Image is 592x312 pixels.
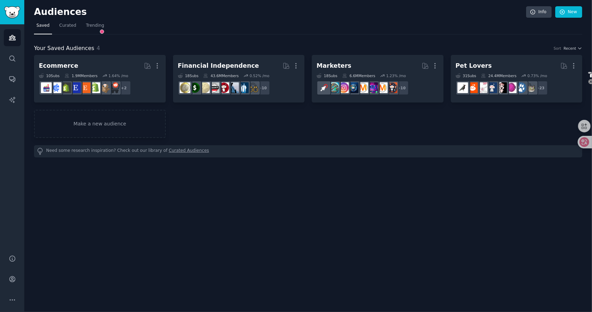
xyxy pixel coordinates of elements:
[487,82,497,93] img: dogswithjobs
[203,73,239,78] div: 43.6M Members
[564,46,582,51] button: Recent
[386,73,406,78] div: 1.23 % /mo
[564,46,576,51] span: Recent
[328,82,339,93] img: Affiliatemarketing
[178,73,199,78] div: 18 Sub s
[451,55,583,102] a: Pet Lovers31Subs24.4MMembers0.73% /mo+23catsdogsAquariumsparrotsdogswithjobsRATSBeardedDragonsbir...
[228,82,239,93] img: povertyfinance
[84,20,106,34] a: Trending
[250,73,269,78] div: 0.52 % /mo
[99,82,110,93] img: dropship
[481,73,516,78] div: 24.4M Members
[86,23,104,29] span: Trending
[173,55,305,102] a: Financial Independence18Subs43.6MMembers0.52% /mo+10leanfirewhitecoatinvestorpovertyfinancePerson...
[34,110,166,138] a: Make a new audience
[34,20,52,34] a: Saved
[34,44,94,53] span: Your Saved Audiences
[525,82,536,93] img: cats
[41,82,52,93] img: ecommerce_growth
[342,73,375,78] div: 6.6M Members
[60,82,71,93] img: reviewmyshopify
[319,82,329,93] img: PPC
[238,82,249,93] img: whitecoatinvestor
[256,81,270,95] div: + 10
[516,82,526,93] img: dogs
[97,45,100,51] span: 4
[117,81,131,95] div: + 2
[358,82,368,93] img: DigitalMarketing
[109,82,120,93] img: ecommerce
[554,46,561,51] div: Sort
[178,61,259,70] div: Financial Independence
[39,61,78,70] div: Ecommerce
[57,20,79,34] a: Curated
[34,7,526,18] h2: Audiences
[70,82,81,93] img: EtsySellers
[496,82,507,93] img: parrots
[477,82,488,93] img: RATS
[199,82,210,93] img: AusFinance
[312,55,444,102] a: Marketers18Subs6.6MMembers1.23% /mo+10socialmediamarketingSEODigitalMarketingdigital_marketingIns...
[4,6,20,18] img: GummySearch logo
[109,73,128,78] div: 1.64 % /mo
[80,82,91,93] img: Etsy
[34,145,582,157] div: Need some research inspiration? Check out our library of
[555,6,582,18] a: New
[526,6,552,18] a: Info
[348,82,359,93] img: digital_marketing
[34,55,166,102] a: Ecommerce10Subs1.9MMembers1.64% /mo+2ecommercedropshipshopifyEtsyEtsySellersreviewmyshopifyecomme...
[467,82,478,93] img: BeardedDragons
[377,82,388,93] img: marketing
[36,23,50,29] span: Saved
[387,82,397,93] img: socialmedia
[317,61,351,70] div: Marketers
[394,81,409,95] div: + 10
[456,61,492,70] div: Pet Lovers
[89,82,100,93] img: shopify
[338,82,349,93] img: InstagramMarketing
[189,82,200,93] img: Money
[367,82,378,93] img: SEO
[456,73,477,78] div: 31 Sub s
[59,23,76,29] span: Curated
[248,82,258,93] img: leanfire
[39,73,60,78] div: 10 Sub s
[51,82,61,93] img: ecommercemarketing
[218,82,229,93] img: PersonalFinanceCanada
[317,73,337,78] div: 18 Sub s
[169,148,209,155] a: Curated Audiences
[209,82,220,93] img: singaporefi
[457,82,468,93] img: birding
[533,81,548,95] div: + 23
[65,73,97,78] div: 1.9M Members
[506,82,517,93] img: Aquariums
[180,82,190,93] img: UKPersonalFinance
[527,73,547,78] div: 0.73 % /mo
